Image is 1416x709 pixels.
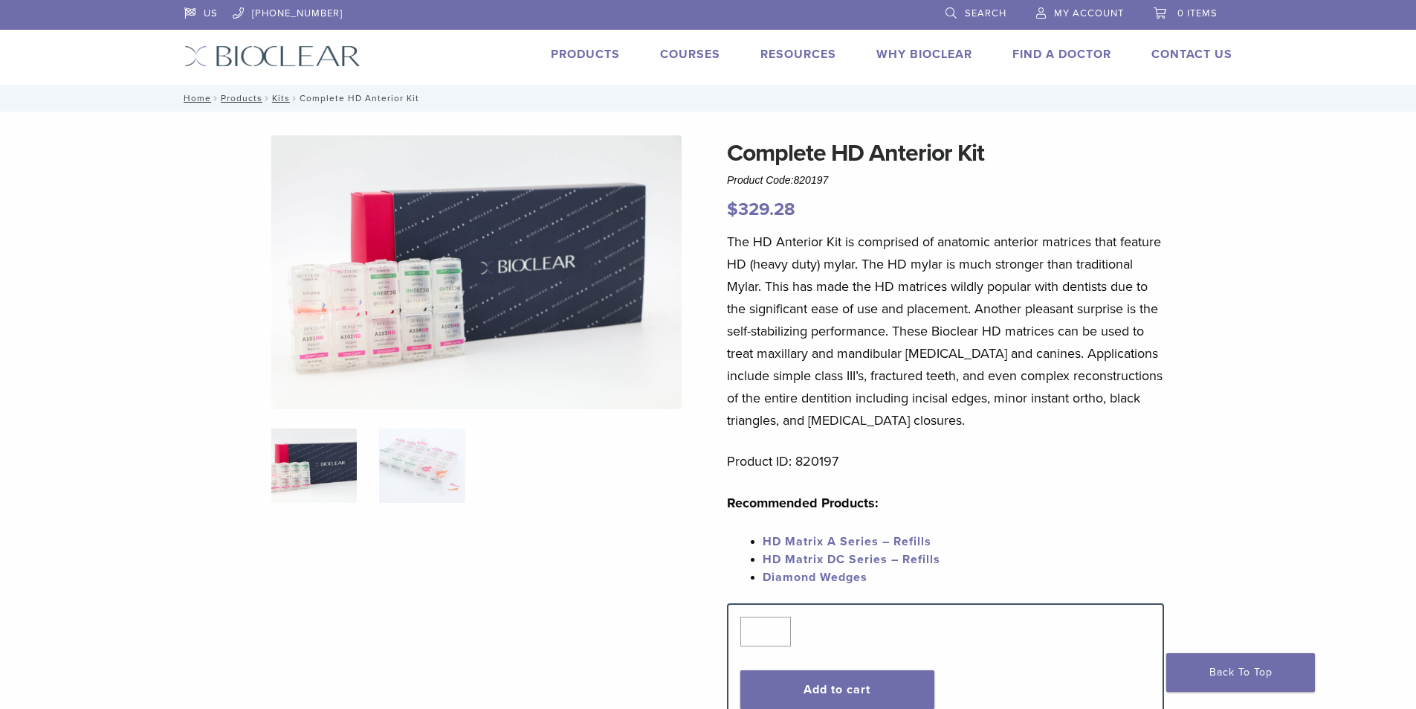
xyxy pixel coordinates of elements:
[876,47,972,62] a: Why Bioclear
[271,135,682,409] img: IMG_8088 (1)
[727,231,1164,432] p: The HD Anterior Kit is comprised of anatomic anterior matrices that feature HD (heavy duty) mylar...
[760,47,836,62] a: Resources
[290,94,300,102] span: /
[727,199,795,220] bdi: 329.28
[660,47,720,62] a: Courses
[271,429,357,503] img: IMG_8088-1-324x324.jpg
[727,174,828,186] span: Product Code:
[221,93,262,103] a: Products
[794,174,829,186] span: 820197
[179,93,211,103] a: Home
[727,199,738,220] span: $
[727,495,879,511] strong: Recommended Products:
[211,94,221,102] span: /
[1151,47,1232,62] a: Contact Us
[763,552,940,567] a: HD Matrix DC Series – Refills
[1177,7,1218,19] span: 0 items
[763,534,931,549] a: HD Matrix A Series – Refills
[727,135,1164,171] h1: Complete HD Anterior Kit
[551,47,620,62] a: Products
[763,570,867,585] a: Diamond Wedges
[1166,653,1315,692] a: Back To Top
[740,670,934,709] button: Add to cart
[727,450,1164,472] p: Product ID: 820197
[379,429,465,503] img: Complete HD Anterior Kit - Image 2
[965,7,1006,19] span: Search
[272,93,290,103] a: Kits
[1054,7,1124,19] span: My Account
[184,45,361,67] img: Bioclear
[262,94,272,102] span: /
[173,85,1244,112] nav: Complete HD Anterior Kit
[1012,47,1111,62] a: Find A Doctor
